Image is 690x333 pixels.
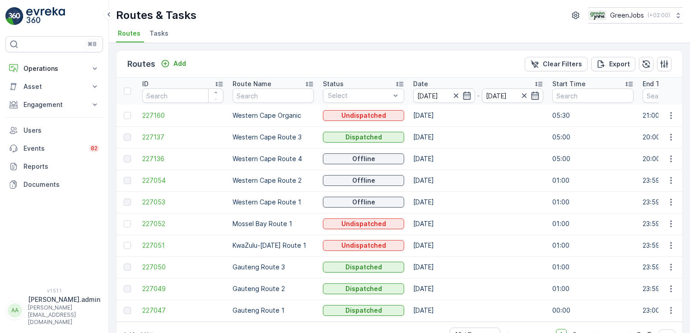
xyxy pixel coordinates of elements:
[552,79,586,88] p: Start Time
[609,60,630,69] p: Export
[345,306,382,315] p: Dispatched
[591,57,635,71] button: Export
[142,79,149,88] p: ID
[323,218,404,229] button: Undispatched
[233,111,314,120] p: Western Cape Organic
[328,91,390,100] p: Select
[323,283,404,294] button: Dispatched
[124,242,131,249] div: Toggle Row Selected
[157,58,190,69] button: Add
[116,8,196,23] p: Routes & Tasks
[552,263,634,272] p: 01:00
[588,10,606,20] img: Green_Jobs_Logo.png
[28,295,100,304] p: [PERSON_NAME].admin
[345,263,382,272] p: Dispatched
[23,64,85,73] p: Operations
[552,176,634,185] p: 01:00
[341,241,386,250] p: Undispatched
[142,88,224,103] input: Search
[142,284,224,293] span: 227049
[233,219,314,228] p: Mossel Bay Route 1
[5,121,103,139] a: Users
[323,305,404,316] button: Dispatched
[409,213,548,235] td: [DATE]
[610,11,644,20] p: GreenJobs
[91,145,98,152] p: 82
[323,175,404,186] button: Offline
[142,198,224,207] a: 227053
[124,134,131,141] div: Toggle Row Selected
[552,154,634,163] p: 05:00
[552,241,634,250] p: 01:00
[352,176,375,185] p: Offline
[5,176,103,194] a: Documents
[5,139,103,157] a: Events82
[142,154,224,163] a: 227136
[142,241,224,250] a: 227051
[149,29,168,38] span: Tasks
[5,96,103,114] button: Engagement
[352,198,375,207] p: Offline
[28,304,100,326] p: [PERSON_NAME][EMAIL_ADDRESS][DOMAIN_NAME]
[5,7,23,25] img: logo
[409,170,548,191] td: [DATE]
[648,12,670,19] p: ( +02:00 )
[173,59,186,68] p: Add
[341,111,386,120] p: Undispatched
[142,263,224,272] a: 227050
[233,133,314,142] p: Western Cape Route 3
[588,7,683,23] button: GreenJobs(+02:00)
[124,177,131,184] div: Toggle Row Selected
[409,191,548,213] td: [DATE]
[341,219,386,228] p: Undispatched
[552,306,634,315] p: 00:00
[26,7,65,25] img: logo_light-DOdMpM7g.png
[5,157,103,176] a: Reports
[5,60,103,78] button: Operations
[323,132,404,143] button: Dispatched
[345,133,382,142] p: Dispatched
[552,111,634,120] p: 05:30
[5,295,103,326] button: AA[PERSON_NAME].admin[PERSON_NAME][EMAIL_ADDRESS][DOMAIN_NAME]
[233,154,314,163] p: Western Cape Route 4
[233,263,314,272] p: Gauteng Route 3
[552,219,634,228] p: 01:00
[525,57,587,71] button: Clear Filters
[142,133,224,142] a: 227137
[8,303,22,318] div: AA
[345,284,382,293] p: Dispatched
[552,88,634,103] input: Search
[233,88,314,103] input: Search
[88,41,97,48] p: ⌘B
[142,176,224,185] a: 227054
[323,110,404,121] button: Undispatched
[323,240,404,251] button: Undispatched
[142,219,224,228] a: 227052
[409,148,548,170] td: [DATE]
[124,220,131,227] div: Toggle Row Selected
[233,198,314,207] p: Western Cape Route 1
[409,256,548,278] td: [DATE]
[5,78,103,96] button: Asset
[323,79,344,88] p: Status
[124,112,131,119] div: Toggle Row Selected
[323,262,404,273] button: Dispatched
[127,58,155,70] p: Routes
[124,285,131,292] div: Toggle Row Selected
[142,111,224,120] a: 227160
[124,155,131,162] div: Toggle Row Selected
[233,176,314,185] p: Western Cape Route 2
[323,197,404,208] button: Offline
[543,60,582,69] p: Clear Filters
[5,288,103,293] span: v 1.51.1
[409,235,548,256] td: [DATE]
[552,133,634,142] p: 05:00
[142,306,224,315] a: 227047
